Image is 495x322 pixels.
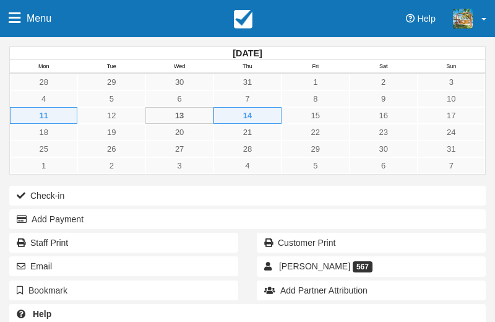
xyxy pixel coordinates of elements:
a: 21 [213,124,282,141]
a: 6 [350,157,418,174]
th: Fri [282,60,350,74]
a: 27 [145,141,213,157]
a: 4 [10,90,77,107]
a: 9 [350,90,418,107]
button: Email [9,256,238,276]
th: Sat [350,60,418,74]
a: 1 [10,157,77,174]
a: 29 [77,74,145,90]
b: Help [33,309,51,319]
a: 23 [350,124,418,141]
a: 3 [418,74,485,90]
a: 6 [145,90,213,107]
strong: [DATE] [233,48,262,58]
a: 18 [10,124,77,141]
img: checkfront-main-nav-mini-logo.png [234,10,252,28]
a: 10 [418,90,485,107]
a: 5 [77,90,145,107]
a: 13 [145,107,213,124]
button: Add Payment [9,209,486,229]
img: A20 [453,9,473,28]
a: 2 [77,157,145,174]
a: 26 [77,141,145,157]
a: 5 [282,157,350,174]
a: 28 [10,74,77,90]
th: Thu [213,60,282,74]
a: 4 [213,157,282,174]
i: Help [406,14,415,23]
a: 17 [418,107,485,124]
span: [PERSON_NAME] [279,261,350,271]
a: 3 [145,157,213,174]
a: Customer Print [257,233,486,253]
a: 22 [282,124,350,141]
a: 1 [282,74,350,90]
a: 30 [350,141,418,157]
button: Check-in [9,186,486,206]
a: 19 [77,124,145,141]
th: Tue [77,60,145,74]
a: 30 [145,74,213,90]
a: 31 [418,141,485,157]
th: Wed [145,60,213,74]
a: Staff Print [9,233,238,253]
a: 7 [213,90,282,107]
span: 567 [353,261,372,272]
a: 14 [213,107,282,124]
a: 8 [282,90,350,107]
a: 2 [350,74,418,90]
a: 7 [418,157,485,174]
span: Help [417,14,436,24]
a: 28 [213,141,282,157]
th: Sun [418,60,486,74]
a: 16 [350,107,418,124]
a: 12 [77,107,145,124]
a: 31 [213,74,282,90]
a: [PERSON_NAME] 567 [257,256,486,276]
a: 29 [282,141,350,157]
a: 15 [282,107,350,124]
a: 24 [418,124,485,141]
a: 20 [145,124,213,141]
button: Bookmark [9,281,238,300]
a: 11 [10,107,77,124]
th: Mon [10,60,78,74]
a: 25 [10,141,77,157]
button: Add Partner Attribution [257,281,486,300]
